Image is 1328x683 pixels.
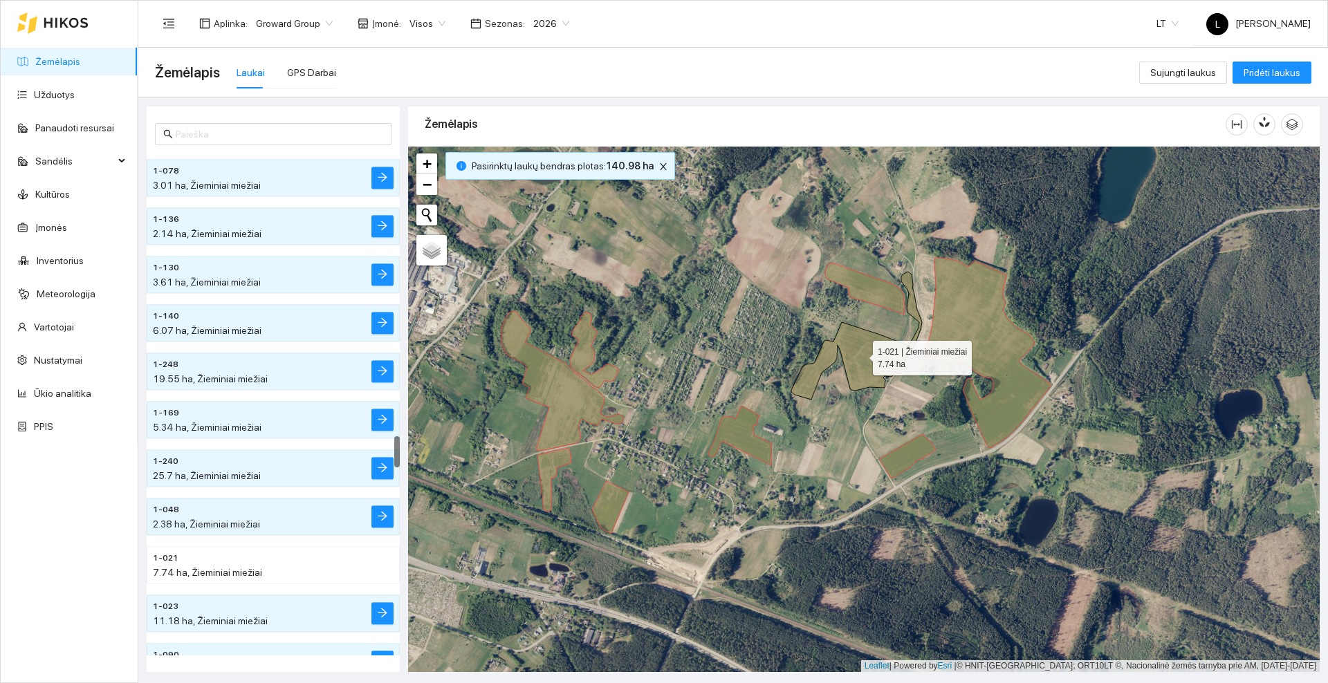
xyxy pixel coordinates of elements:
[256,13,333,34] span: Groward Group
[938,661,952,671] a: Esri
[153,552,178,565] span: 1-021
[1244,65,1300,80] span: Pridėti laukus
[35,56,80,67] a: Žemėlapis
[1226,119,1247,130] span: column-width
[163,129,173,139] span: search
[153,470,261,481] span: 25.7 ha, Žieminiai miežiai
[35,147,114,175] span: Sandėlis
[153,228,261,239] span: 2.14 ha, Žieminiai miežiai
[35,189,70,200] a: Kultūros
[287,65,336,80] div: GPS Darbai
[423,176,432,193] span: −
[153,407,179,420] span: 1-169
[153,649,179,662] span: 1-090
[377,268,388,281] span: arrow-right
[153,601,178,614] span: 1-023
[153,214,179,227] span: 1-136
[153,456,178,469] span: 1-240
[1226,113,1248,135] button: column-width
[153,325,261,336] span: 6.07 ha, Žieminiai miežiai
[377,220,388,233] span: arrow-right
[470,18,481,29] span: calendar
[655,158,672,175] button: close
[656,162,671,171] span: close
[153,310,179,324] span: 1-140
[153,422,261,433] span: 5.34 ha, Žieminiai miežiai
[371,215,394,237] button: arrow-right
[153,277,261,288] span: 3.61 ha, Žieminiai miežiai
[409,13,445,34] span: Visos
[371,651,394,673] button: arrow-right
[153,518,260,530] span: 2.38 ha, Žieminiai miežiai
[1139,62,1227,84] button: Sujungti laukus
[155,10,183,37] button: menu-fold
[371,505,394,527] button: arrow-right
[1139,67,1227,78] a: Sujungti laukus
[861,660,1320,672] div: | Powered by © HNIT-[GEOGRAPHIC_DATA]; ORT10LT ©, Nacionalinė žemės tarnyba prie AM, [DATE]-[DATE]
[954,661,957,671] span: |
[606,160,654,171] b: 140.98 ha
[371,602,394,624] button: arrow-right
[1156,13,1179,34] span: LT
[1233,67,1311,78] a: Pridėti laukus
[416,174,437,195] a: Zoom out
[456,161,466,171] span: info-circle
[1206,18,1311,29] span: [PERSON_NAME]
[35,122,114,133] a: Panaudoti resursai
[153,504,179,517] span: 1-048
[34,89,75,100] a: Užduotys
[865,661,889,671] a: Leaflet
[423,155,432,172] span: +
[371,263,394,286] button: arrow-right
[34,388,91,399] a: Ūkio analitika
[416,205,437,225] button: Initiate a new search
[153,359,178,372] span: 1-248
[37,288,95,299] a: Meteorologija
[155,62,220,84] span: Žemėlapis
[371,312,394,334] button: arrow-right
[1215,13,1220,35] span: L
[533,13,569,34] span: 2026
[371,457,394,479] button: arrow-right
[34,421,53,432] a: PPIS
[377,317,388,330] span: arrow-right
[35,222,67,233] a: Įmonės
[377,510,388,523] span: arrow-right
[377,413,388,427] span: arrow-right
[377,462,388,475] span: arrow-right
[153,180,261,191] span: 3.01 ha, Žieminiai miežiai
[153,615,268,626] span: 11.18 ha, Žieminiai miežiai
[372,16,401,31] span: Įmonė :
[1150,65,1216,80] span: Sujungti laukus
[163,17,175,30] span: menu-fold
[358,18,369,29] span: shop
[37,255,84,266] a: Inventorius
[472,158,654,174] span: Pasirinktų laukų bendras plotas :
[153,165,179,178] span: 1-078
[214,16,248,31] span: Aplinka :
[416,235,447,265] a: Layers
[377,171,388,185] span: arrow-right
[1233,62,1311,84] button: Pridėti laukus
[371,409,394,431] button: arrow-right
[34,321,74,333] a: Vartotojai
[371,167,394,189] button: arrow-right
[237,65,265,80] div: Laukai
[425,104,1226,144] div: Žemėlapis
[153,567,262,578] span: 7.74 ha, Žieminiai miežiai
[199,18,210,29] span: layout
[377,365,388,378] span: arrow-right
[377,607,388,620] span: arrow-right
[34,355,82,366] a: Nustatymai
[153,262,179,275] span: 1-130
[153,373,268,384] span: 19.55 ha, Žieminiai miežiai
[176,127,383,142] input: Paieška
[371,360,394,382] button: arrow-right
[416,153,437,174] a: Zoom in
[485,16,525,31] span: Sezonas :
